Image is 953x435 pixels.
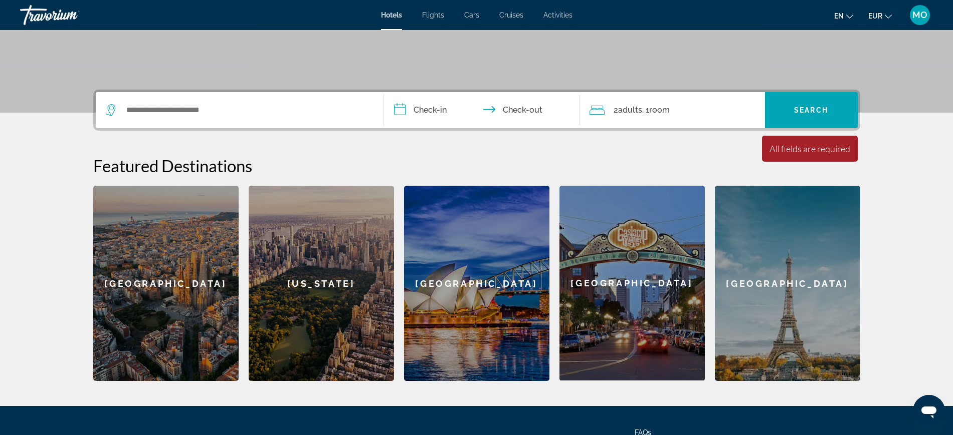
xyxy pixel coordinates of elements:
[618,105,642,115] span: Adults
[868,12,882,20] span: EUR
[912,10,927,20] span: MO
[765,92,858,128] button: Search
[381,11,402,19] a: Hotels
[649,105,670,115] span: Room
[96,92,858,128] div: Search widget
[499,11,523,19] a: Cruises
[93,156,860,176] h2: Featured Destinations
[559,186,705,381] a: [GEOGRAPHIC_DATA]
[20,2,120,28] a: Travorium
[907,5,933,26] button: User Menu
[868,9,892,23] button: Change currency
[543,11,573,19] a: Activities
[422,11,444,19] a: Flights
[770,143,850,154] div: All fields are required
[834,9,853,23] button: Change language
[249,186,394,381] a: [US_STATE]
[464,11,479,19] a: Cars
[834,12,844,20] span: en
[913,395,945,427] iframe: Кнопка запуска окна обмена сообщениями
[642,103,670,117] span: , 1
[404,186,549,381] a: [GEOGRAPHIC_DATA]
[384,92,580,128] button: Check in and out dates
[715,186,860,381] a: [GEOGRAPHIC_DATA]
[580,92,765,128] button: Travelers: 2 adults, 0 children
[614,103,642,117] span: 2
[794,106,828,114] span: Search
[93,186,239,381] a: [GEOGRAPHIC_DATA]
